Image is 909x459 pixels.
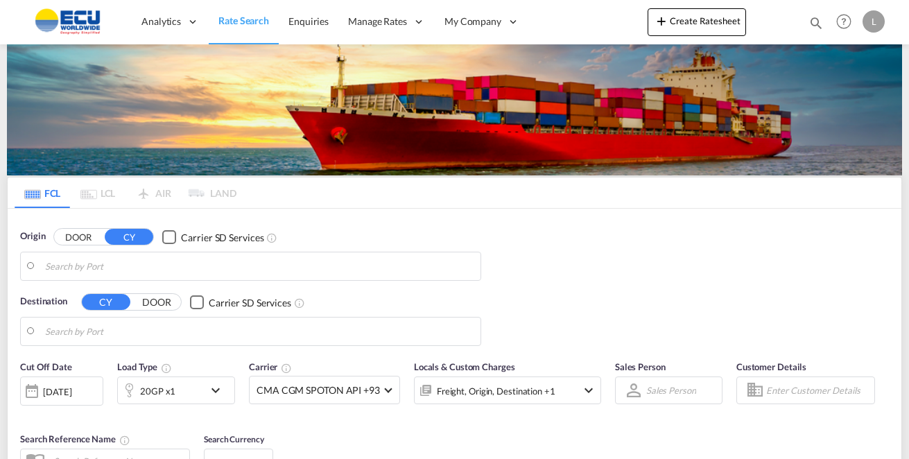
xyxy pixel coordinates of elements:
[645,381,698,401] md-select: Sales Person
[863,10,885,33] div: L
[204,434,264,444] span: Search Currency
[808,15,824,31] md-icon: icon-magnify
[266,232,277,243] md-icon: Unchecked: Search for CY (Container Yard) services for all selected carriers.Checked : Search for...
[161,363,172,374] md-icon: icon-information-outline
[414,361,515,372] span: Locals & Custom Charges
[648,8,746,36] button: icon-plus 400-fgCreate Ratesheet
[54,230,103,245] button: DOOR
[117,376,235,404] div: 20GP x1icon-chevron-down
[119,435,130,446] md-icon: Your search will be saved by the below given name
[82,294,130,310] button: CY
[832,10,863,35] div: Help
[294,297,305,309] md-icon: Unchecked: Search for CY (Container Yard) services for all selected carriers.Checked : Search for...
[45,321,474,342] input: Search by Port
[181,231,263,245] div: Carrier SD Services
[832,10,856,33] span: Help
[209,296,291,310] div: Carrier SD Services
[140,381,175,401] div: 20GP x1
[20,433,130,444] span: Search Reference Name
[207,382,231,399] md-icon: icon-chevron-down
[766,380,870,401] input: Enter Customer Details
[736,361,806,372] span: Customer Details
[132,295,181,311] button: DOOR
[437,381,555,401] div: Freight Origin Destination Factory Stuffing
[7,44,902,175] img: LCL+%26+FCL+BACKGROUND.png
[653,12,670,29] md-icon: icon-plus 400-fg
[808,15,824,36] div: icon-magnify
[20,404,31,423] md-datepicker: Select
[580,382,597,399] md-icon: icon-chevron-down
[20,376,103,406] div: [DATE]
[43,386,71,398] div: [DATE]
[190,295,291,309] md-checkbox: Checkbox No Ink
[257,383,380,397] span: CMA CGM SPOTON API +93
[20,361,72,372] span: Cut Off Date
[105,229,153,245] button: CY
[21,6,114,37] img: 6cccb1402a9411edb762cf9624ab9cda.png
[281,363,292,374] md-icon: The selected Trucker/Carrierwill be displayed in the rate results If the rates are from another f...
[15,177,70,208] md-tab-item: FCL
[20,230,45,243] span: Origin
[348,15,407,28] span: Manage Rates
[288,15,329,27] span: Enquiries
[162,230,263,244] md-checkbox: Checkbox No Ink
[249,361,292,372] span: Carrier
[414,376,601,404] div: Freight Origin Destination Factory Stuffingicon-chevron-down
[15,177,236,208] md-pagination-wrapper: Use the left and right arrow keys to navigate between tabs
[218,15,269,26] span: Rate Search
[141,15,181,28] span: Analytics
[45,256,474,277] input: Search by Port
[444,15,501,28] span: My Company
[615,361,666,372] span: Sales Person
[117,361,172,372] span: Load Type
[20,295,67,309] span: Destination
